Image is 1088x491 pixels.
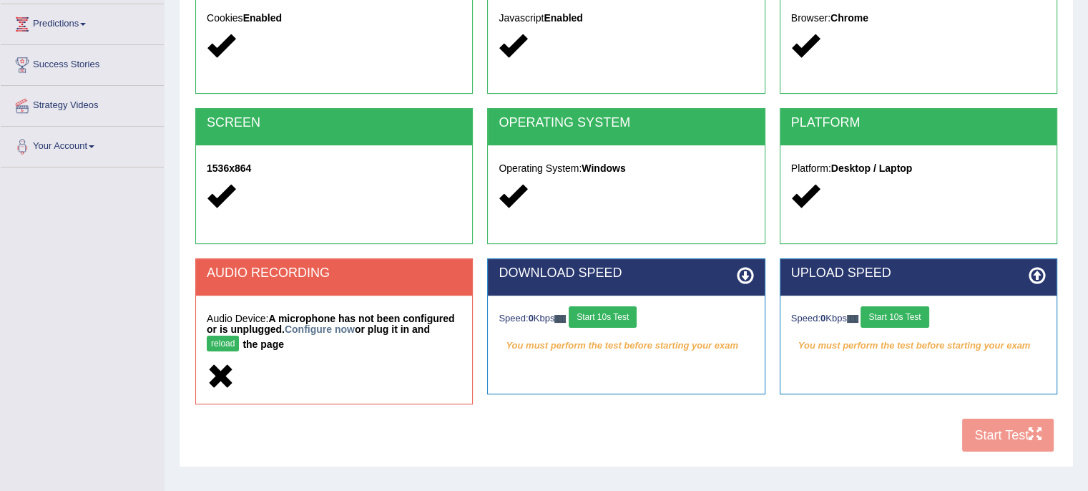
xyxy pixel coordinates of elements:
strong: 0 [529,313,534,324]
strong: 0 [820,313,825,324]
h5: Audio Device: [207,313,461,355]
h2: AUDIO RECORDING [207,266,461,281]
button: reload [207,336,239,351]
h2: UPLOAD SPEED [791,266,1046,281]
strong: Chrome [830,12,868,24]
a: Success Stories [1,45,164,81]
em: You must perform the test before starting your exam [499,335,753,356]
h5: Platform: [791,163,1046,174]
strong: Enabled [544,12,582,24]
a: Strategy Videos [1,86,164,122]
strong: Enabled [243,12,282,24]
strong: Windows [582,162,625,174]
button: Start 10s Test [569,306,637,328]
h2: SCREEN [207,116,461,130]
h5: Browser: [791,13,1046,24]
div: Speed: Kbps [791,306,1046,331]
h2: DOWNLOAD SPEED [499,266,753,281]
div: Speed: Kbps [499,306,753,331]
button: Start 10s Test [861,306,928,328]
a: Predictions [1,4,164,40]
img: ajax-loader-fb-connection.gif [847,315,858,323]
h5: Javascript [499,13,753,24]
a: Your Account [1,127,164,162]
em: You must perform the test before starting your exam [791,335,1046,356]
a: Configure now [285,324,355,335]
h2: PLATFORM [791,116,1046,130]
img: ajax-loader-fb-connection.gif [554,315,566,323]
strong: 1536x864 [207,162,251,174]
h5: Operating System: [499,163,753,174]
h5: Cookies [207,13,461,24]
strong: Desktop / Laptop [831,162,913,174]
h2: OPERATING SYSTEM [499,116,753,130]
strong: A microphone has not been configured or is unplugged. or plug it in and the page [207,313,454,350]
